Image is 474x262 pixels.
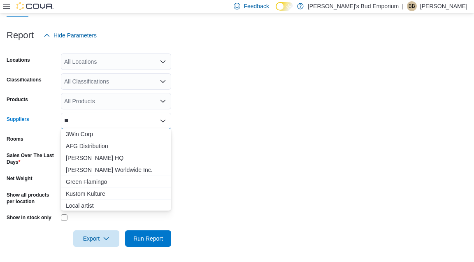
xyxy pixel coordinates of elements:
label: Classifications [7,77,42,83]
span: Local artist [66,202,166,210]
button: Bob HQ [61,152,171,164]
label: Sales Over The Last Days [7,152,58,165]
div: Brandon Babineau [407,1,417,11]
p: | [402,1,404,11]
button: Hide Parameters [40,27,100,44]
label: Products [7,96,28,103]
label: Show all products per location [7,192,58,205]
button: Danks Worldwide Inc. [61,164,171,176]
img: Cova [16,2,53,10]
span: Green Flamingo [66,178,166,186]
button: Open list of options [160,58,166,65]
button: AFG Distribution [61,140,171,152]
span: [PERSON_NAME] HQ [66,154,166,162]
p: [PERSON_NAME] [420,1,467,11]
label: Rooms [7,136,23,142]
span: Run Report [133,234,163,243]
input: Dark Mode [276,2,293,11]
span: [PERSON_NAME] Worldwide Inc. [66,166,166,174]
p: [PERSON_NAME]'s Bud Emporium [308,1,399,11]
span: AFG Distribution [66,142,166,150]
label: Locations [7,57,30,63]
label: Suppliers [7,116,29,123]
label: Show in stock only [7,214,51,221]
span: Export [78,230,114,247]
label: Net Weight [7,175,32,182]
button: Kustom Kulture [61,188,171,200]
button: Open list of options [160,78,166,85]
span: BB [409,1,415,11]
button: Open list of options [160,98,166,104]
button: Run Report [125,230,171,247]
span: Hide Parameters [53,31,97,39]
h3: Report [7,30,34,40]
span: 3Win Corp [66,130,166,138]
span: Feedback [244,2,269,10]
span: Kustom Kulture [66,190,166,198]
button: Export [73,230,119,247]
button: Green Flamingo [61,176,171,188]
button: 3Win Corp [61,128,171,140]
button: Local artist [61,200,171,212]
button: Close list of options [160,118,166,124]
